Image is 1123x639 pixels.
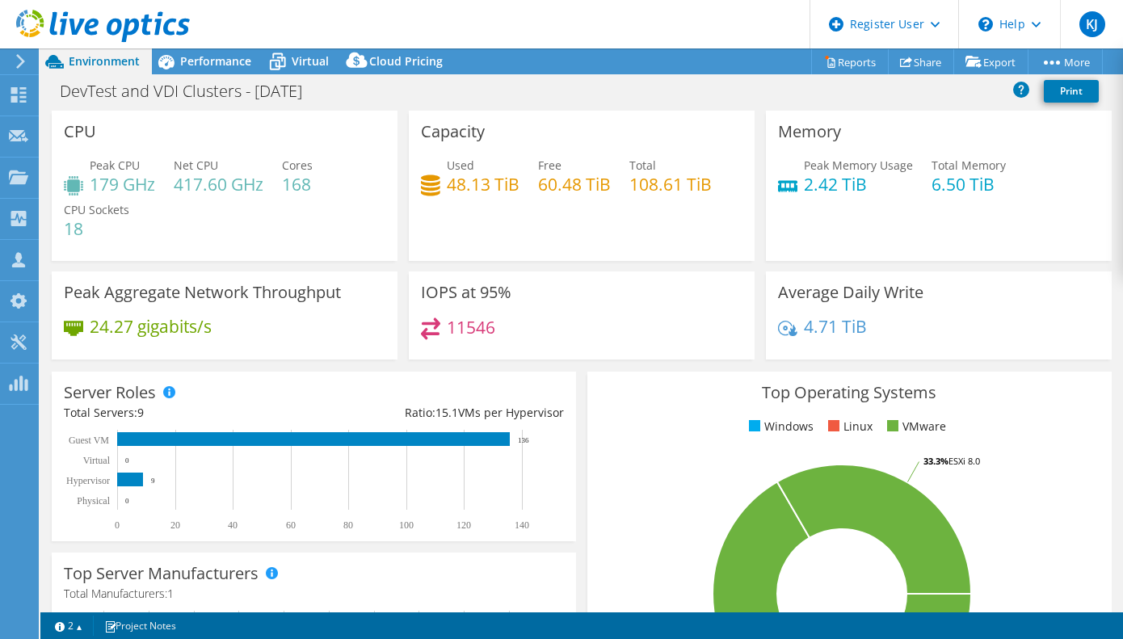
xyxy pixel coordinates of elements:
span: CPU Sockets [64,202,129,217]
text: 0 [125,497,129,505]
h4: 179 GHz [90,175,155,193]
h4: 417.60 GHz [174,175,263,193]
span: Net CPU [174,158,218,173]
a: Project Notes [93,616,187,636]
div: Ratio: VMs per Hypervisor [313,404,563,422]
h4: 48.13 TiB [447,175,519,193]
h4: 11546 [447,318,495,336]
h4: 24.27 gigabits/s [90,317,212,335]
span: 9 [137,405,144,420]
a: Reports [811,49,889,74]
span: 1 [167,586,174,601]
text: 120 [456,519,471,531]
text: Hypervisor [66,475,110,486]
span: 15.1 [435,405,458,420]
h3: Top Operating Systems [599,384,1100,401]
a: 2 [44,616,94,636]
a: Print [1044,80,1099,103]
a: Share [888,49,954,74]
h4: Total Manufacturers: [64,585,564,603]
span: Free [538,158,561,173]
a: More [1028,49,1103,74]
li: Windows [745,418,814,435]
h4: 60.48 TiB [538,175,611,193]
tspan: 33.3% [923,455,948,467]
text: 136 [518,436,529,444]
h3: IOPS at 95% [421,284,511,301]
span: Cores [282,158,313,173]
h3: Memory [778,123,841,141]
h3: Peak Aggregate Network Throughput [64,284,341,301]
h3: Server Roles [64,384,156,401]
h4: 4.71 TiB [804,317,867,335]
h3: Average Daily Write [778,284,923,301]
h4: 6.50 TiB [932,175,1006,193]
text: Virtual [83,455,111,466]
text: 0 [115,519,120,531]
h4: 2.42 TiB [804,175,913,193]
h3: CPU [64,123,96,141]
span: Total Memory [932,158,1006,173]
text: 140 [515,519,529,531]
h1: DevTest and VDI Clusters - [DATE] [53,82,327,100]
span: Virtual [292,53,329,69]
text: 80 [343,519,353,531]
text: 9 [151,477,155,485]
text: Guest VM [69,435,109,446]
h3: Capacity [421,123,485,141]
text: 20 [170,519,180,531]
text: 60 [286,519,296,531]
span: Performance [180,53,251,69]
h3: Top Server Manufacturers [64,565,259,582]
a: Export [953,49,1028,74]
text: 40 [228,519,238,531]
span: Peak Memory Usage [804,158,913,173]
li: Linux [824,418,873,435]
text: 100 [399,519,414,531]
span: Total [629,158,656,173]
h4: 168 [282,175,313,193]
span: Peak CPU [90,158,140,173]
span: Environment [69,53,140,69]
text: 0 [125,456,129,465]
svg: \n [978,17,993,32]
h4: 108.61 TiB [629,175,712,193]
span: Used [447,158,474,173]
tspan: ESXi 8.0 [948,455,980,467]
div: Total Servers: [64,404,313,422]
span: Cloud Pricing [369,53,443,69]
text: Physical [77,495,110,507]
h4: 18 [64,220,129,238]
li: VMware [883,418,946,435]
span: KJ [1079,11,1105,37]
